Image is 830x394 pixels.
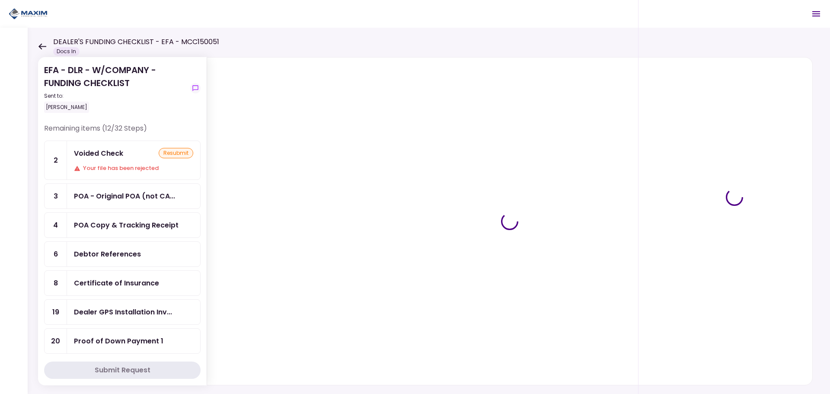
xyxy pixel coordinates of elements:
[44,141,201,180] a: 2Voided CheckresubmitYour file has been rejected
[44,299,201,325] a: 19Dealer GPS Installation Invoice
[53,47,80,56] div: Docs In
[45,329,67,353] div: 20
[74,249,141,259] div: Debtor References
[45,213,67,237] div: 4
[74,191,175,202] div: POA - Original POA (not CA or GA)
[74,307,172,317] div: Dealer GPS Installation Invoice
[45,300,67,324] div: 19
[9,7,48,20] img: Partner icon
[44,328,201,354] a: 20Proof of Down Payment 1
[44,102,89,113] div: [PERSON_NAME]
[45,141,67,179] div: 2
[190,83,201,93] button: show-messages
[74,148,123,159] div: Voided Check
[44,64,187,113] div: EFA - DLR - W/COMPANY - FUNDING CHECKLIST
[95,365,150,375] div: Submit Request
[45,242,67,266] div: 6
[74,336,163,346] div: Proof of Down Payment 1
[74,220,179,231] div: POA Copy & Tracking Receipt
[44,92,187,100] div: Sent to:
[159,148,193,158] div: resubmit
[44,270,201,296] a: 8Certificate of Insurance
[74,164,193,173] div: Your file has been rejected
[44,362,201,379] button: Submit Request
[74,278,159,288] div: Certificate of Insurance
[45,184,67,208] div: 3
[53,37,219,47] h1: DEALER'S FUNDING CHECKLIST - EFA - MCC150051
[44,241,201,267] a: 6Debtor References
[44,212,201,238] a: 4POA Copy & Tracking Receipt
[44,123,201,141] div: Remaining items (12/32 Steps)
[44,183,201,209] a: 3POA - Original POA (not CA or GA)
[45,271,67,295] div: 8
